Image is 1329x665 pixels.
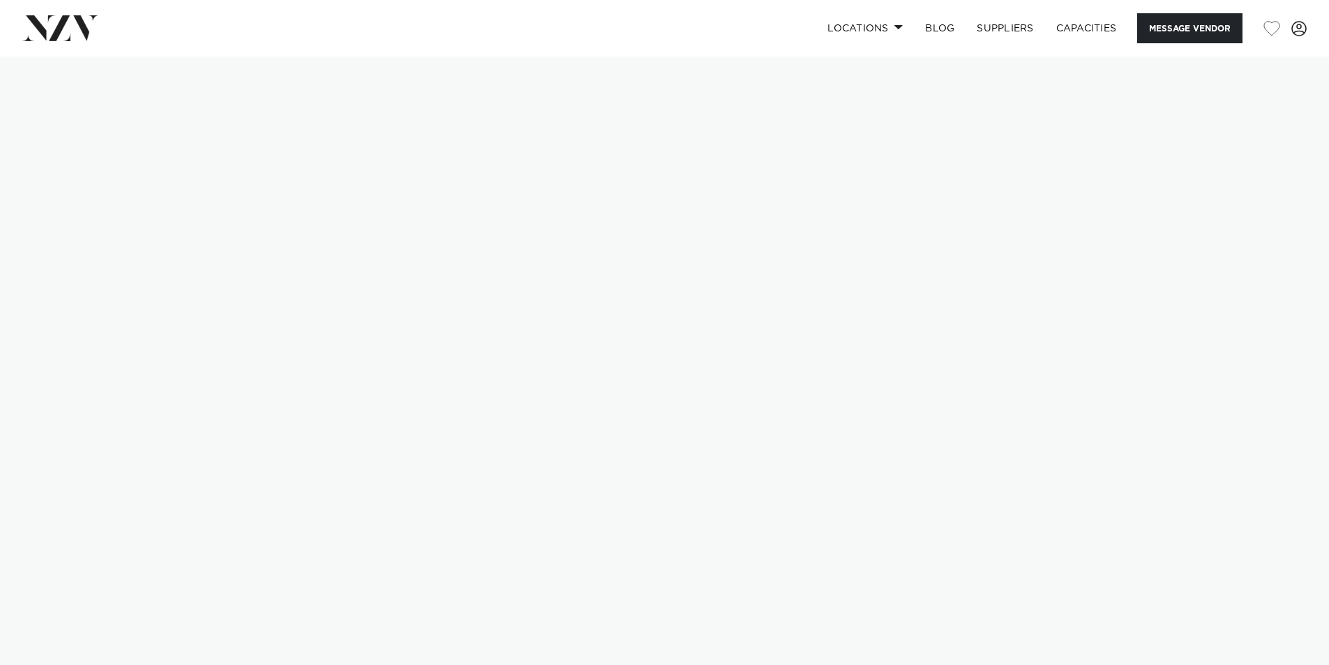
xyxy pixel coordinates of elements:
a: Capacities [1045,13,1128,43]
img: nzv-logo.png [22,15,98,40]
a: SUPPLIERS [966,13,1044,43]
button: Message Vendor [1137,13,1242,43]
a: BLOG [914,13,966,43]
a: Locations [816,13,914,43]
